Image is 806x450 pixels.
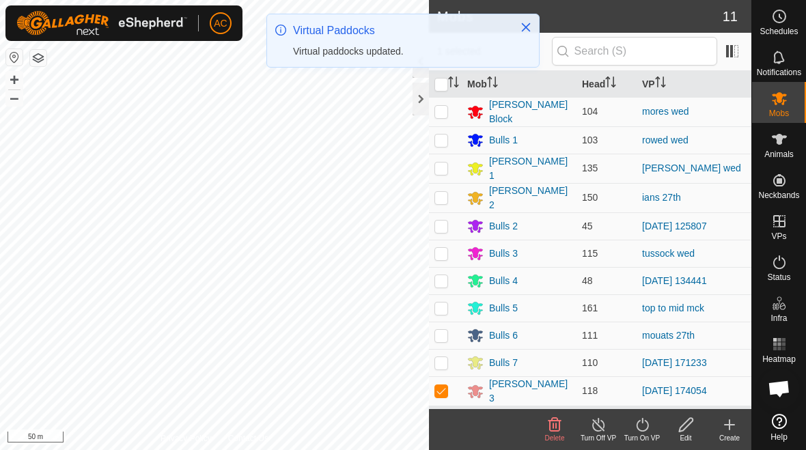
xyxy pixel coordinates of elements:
[489,301,518,315] div: Bulls 5
[770,314,787,322] span: Infra
[516,18,536,37] button: Close
[489,133,518,147] div: Bulls 1
[293,23,506,39] div: Virtual Paddocks
[16,11,187,36] img: Gallagher Logo
[723,6,738,27] span: 11
[752,408,806,447] a: Help
[769,109,789,117] span: Mobs
[664,433,708,443] div: Edit
[770,433,788,441] span: Help
[161,432,212,445] a: Privacy Policy
[762,355,796,363] span: Heatmap
[760,27,798,36] span: Schedules
[576,71,637,98] th: Head
[30,50,46,66] button: Map Layers
[6,72,23,88] button: +
[582,221,593,231] span: 45
[582,106,598,117] span: 104
[489,219,518,234] div: Bulls 2
[552,37,717,66] input: Search (S)
[642,330,695,341] a: mouats 27th
[582,192,598,203] span: 150
[448,79,459,89] p-sorticon: Activate to sort
[642,275,707,286] a: [DATE] 134441
[642,192,681,203] a: ians 27th
[582,135,598,145] span: 103
[605,79,616,89] p-sorticon: Activate to sort
[582,303,598,313] span: 161
[708,433,751,443] div: Create
[642,221,707,231] a: [DATE] 125807
[642,385,707,396] a: [DATE] 174054
[771,232,786,240] span: VPs
[487,79,498,89] p-sorticon: Activate to sort
[620,433,664,443] div: Turn On VP
[767,273,790,281] span: Status
[582,330,598,341] span: 111
[757,68,801,76] span: Notifications
[489,274,518,288] div: Bulls 4
[228,432,268,445] a: Contact Us
[642,357,707,368] a: [DATE] 171233
[489,247,518,261] div: Bulls 3
[6,89,23,106] button: –
[6,49,23,66] button: Reset Map
[655,79,666,89] p-sorticon: Activate to sort
[582,248,598,259] span: 115
[759,368,800,409] a: Open chat
[642,135,689,145] a: rowed wed
[462,71,576,98] th: Mob
[545,434,565,442] span: Delete
[214,16,227,31] span: AC
[576,433,620,443] div: Turn Off VP
[642,163,741,173] a: [PERSON_NAME] wed
[764,150,794,158] span: Animals
[489,154,571,183] div: [PERSON_NAME] 1
[489,184,571,212] div: [PERSON_NAME] 2
[637,71,751,98] th: VP
[642,303,704,313] a: top to mid mck
[582,385,598,396] span: 118
[642,248,695,259] a: tussock wed
[489,356,518,370] div: Bulls 7
[582,275,593,286] span: 48
[489,328,518,343] div: Bulls 6
[582,357,598,368] span: 110
[437,8,723,25] h2: Mobs
[582,163,598,173] span: 135
[489,377,571,406] div: [PERSON_NAME] 3
[293,44,506,59] div: Virtual paddocks updated.
[758,191,799,199] span: Neckbands
[642,106,689,117] a: mores wed
[489,98,571,126] div: [PERSON_NAME] Block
